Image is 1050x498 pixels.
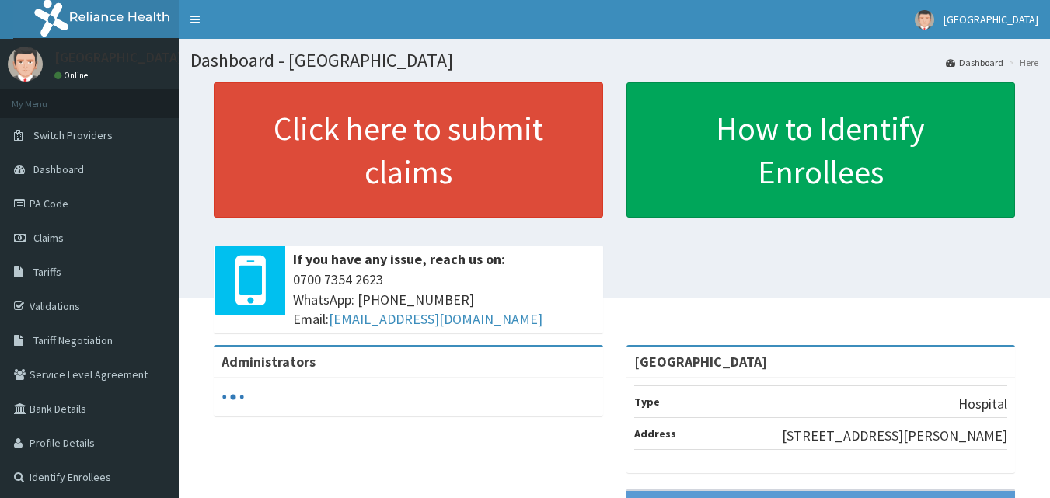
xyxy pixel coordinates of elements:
[958,394,1007,414] p: Hospital
[634,427,676,441] b: Address
[915,10,934,30] img: User Image
[634,353,767,371] strong: [GEOGRAPHIC_DATA]
[54,50,183,64] p: [GEOGRAPHIC_DATA]
[33,128,113,142] span: Switch Providers
[634,395,660,409] b: Type
[293,270,595,329] span: 0700 7354 2623 WhatsApp: [PHONE_NUMBER] Email:
[944,12,1038,26] span: [GEOGRAPHIC_DATA]
[33,162,84,176] span: Dashboard
[293,250,505,268] b: If you have any issue, reach us on:
[33,333,113,347] span: Tariff Negotiation
[8,47,43,82] img: User Image
[33,231,64,245] span: Claims
[329,310,542,328] a: [EMAIL_ADDRESS][DOMAIN_NAME]
[946,56,1003,69] a: Dashboard
[33,265,61,279] span: Tariffs
[54,70,92,81] a: Online
[782,426,1007,446] p: [STREET_ADDRESS][PERSON_NAME]
[222,353,316,371] b: Administrators
[1005,56,1038,69] li: Here
[214,82,603,218] a: Click here to submit claims
[222,385,245,409] svg: audio-loading
[190,50,1038,71] h1: Dashboard - [GEOGRAPHIC_DATA]
[626,82,1016,218] a: How to Identify Enrollees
